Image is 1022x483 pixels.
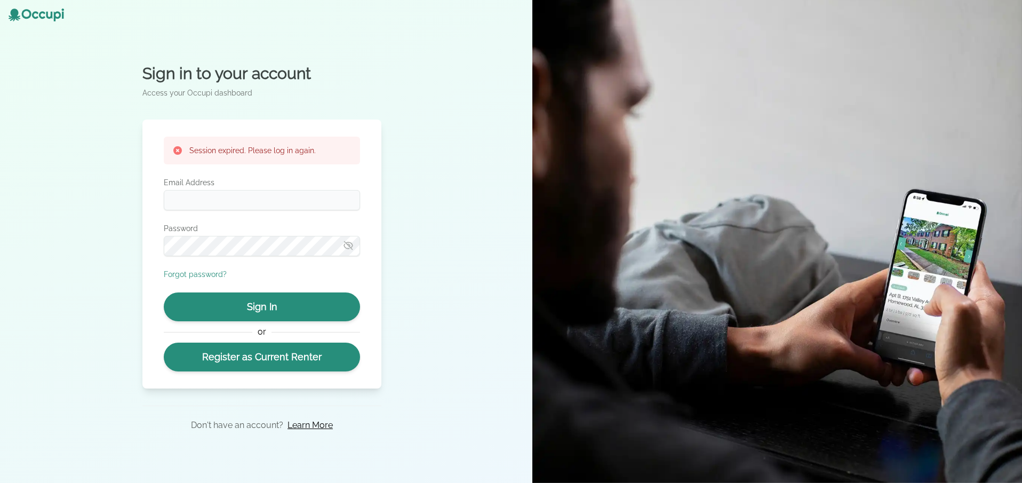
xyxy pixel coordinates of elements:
[142,64,381,83] h2: Sign in to your account
[164,343,360,371] a: Register as Current Renter
[252,326,271,338] span: or
[288,419,333,432] a: Learn More
[164,269,227,280] button: Forgot password?
[189,145,316,156] h3: Session expired. Please log in again.
[142,88,381,98] p: Access your Occupi dashboard
[191,419,283,432] p: Don't have an account?
[164,177,360,188] label: Email Address
[164,292,360,321] button: Sign In
[164,223,360,234] label: Password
